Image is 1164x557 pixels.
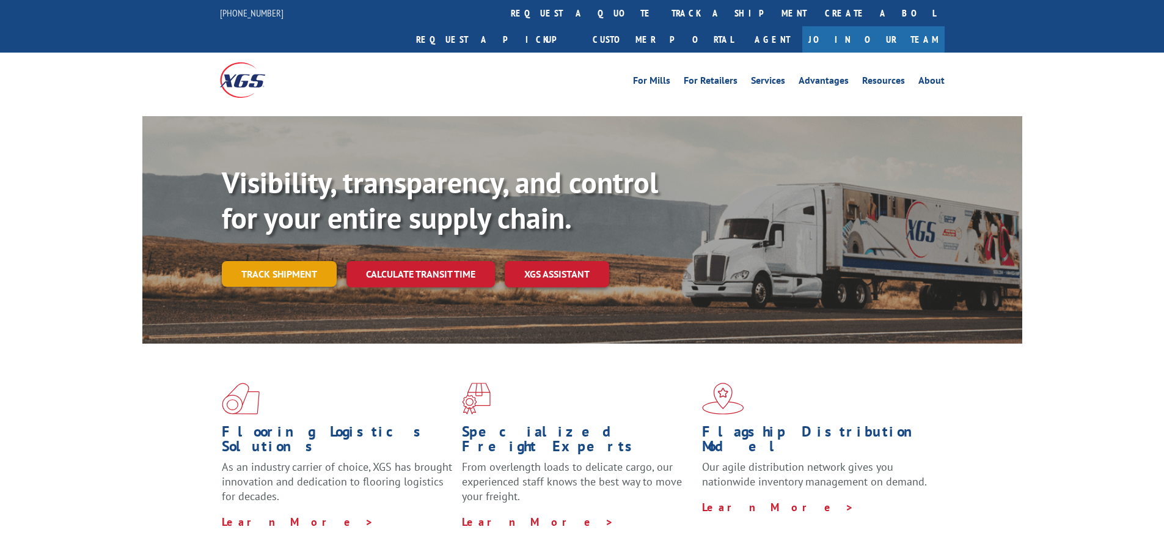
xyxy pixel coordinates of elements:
[584,26,742,53] a: Customer Portal
[222,424,453,460] h1: Flooring Logistics Solutions
[633,76,670,89] a: For Mills
[462,460,693,514] p: From overlength loads to delicate cargo, our experienced staff knows the best way to move your fr...
[799,76,849,89] a: Advantages
[505,261,609,287] a: XGS ASSISTANT
[222,383,260,415] img: xgs-icon-total-supply-chain-intelligence-red
[407,26,584,53] a: Request a pickup
[346,261,495,287] a: Calculate transit time
[702,500,854,514] a: Learn More >
[222,515,374,529] a: Learn More >
[462,383,491,415] img: xgs-icon-focused-on-flooring-red
[918,76,945,89] a: About
[702,460,927,489] span: Our agile distribution network gives you nationwide inventory management on demand.
[222,163,658,237] b: Visibility, transparency, and control for your entire supply chain.
[684,76,738,89] a: For Retailers
[742,26,802,53] a: Agent
[220,7,284,19] a: [PHONE_NUMBER]
[702,424,933,460] h1: Flagship Distribution Model
[222,261,337,287] a: Track shipment
[862,76,905,89] a: Resources
[462,515,614,529] a: Learn More >
[751,76,785,89] a: Services
[222,460,452,503] span: As an industry carrier of choice, XGS has brought innovation and dedication to flooring logistics...
[702,383,744,415] img: xgs-icon-flagship-distribution-model-red
[802,26,945,53] a: Join Our Team
[462,424,693,460] h1: Specialized Freight Experts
